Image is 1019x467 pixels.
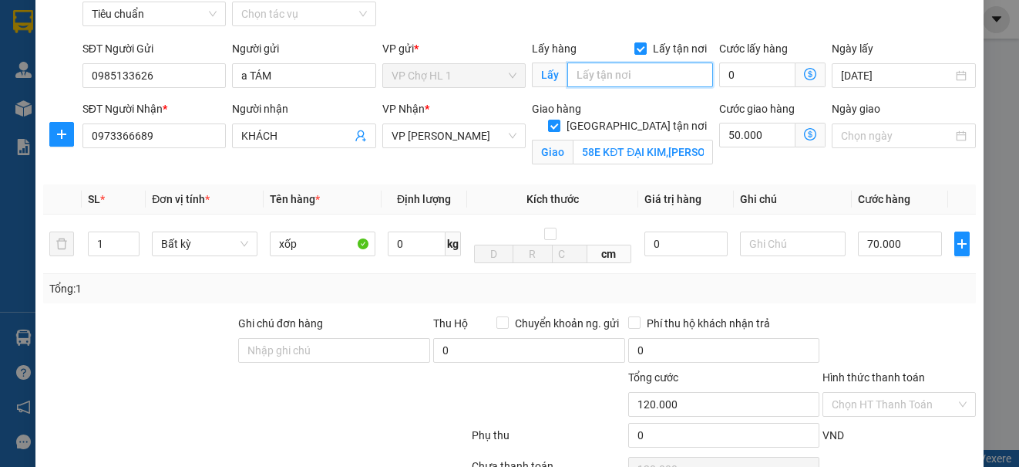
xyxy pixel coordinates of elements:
[955,238,969,250] span: plus
[804,68,816,80] span: dollar-circle
[822,371,925,384] label: Hình thức thanh toán
[270,193,320,205] span: Tên hàng
[509,315,625,332] span: Chuyển khoản ng. gửi
[161,232,248,255] span: Bất kỳ
[49,122,74,147] button: plus
[719,103,795,115] label: Cước giao hàng
[644,232,728,256] input: 0
[858,193,910,205] span: Cước hàng
[740,232,846,256] input: Ghi Chú
[841,127,952,144] input: Ngày giao
[446,232,461,256] span: kg
[238,317,323,330] label: Ghi chú đơn hàng
[804,128,816,140] span: dollar-circle
[49,280,395,297] div: Tổng: 1
[647,40,713,57] span: Lấy tận nơi
[82,100,226,117] div: SĐT Người Nhận
[355,130,367,142] span: user-add
[152,193,210,205] span: Đơn vị tính
[433,317,468,330] span: Thu Hộ
[573,140,713,164] input: Giao tận nơi
[954,232,970,256] button: plus
[382,40,526,57] div: VP gửi
[382,103,425,115] span: VP Nhận
[392,64,516,87] span: VP Chợ HL 1
[82,40,226,57] div: SĐT Người Gửi
[232,100,375,117] div: Người nhận
[532,140,573,164] span: Giao
[552,245,587,263] input: C
[719,42,788,55] label: Cước lấy hàng
[238,338,430,363] input: Ghi chú đơn hàng
[470,427,626,454] div: Phụ thu
[50,128,73,140] span: plus
[532,42,577,55] span: Lấy hàng
[532,63,567,87] span: Lấy
[832,42,873,55] label: Ngày lấy
[92,2,217,25] span: Tiêu chuẩn
[474,245,514,263] input: D
[719,123,795,147] input: Cước giao hàng
[392,124,516,147] span: VP Cổ Linh
[644,193,701,205] span: Giá trị hàng
[587,245,631,263] span: cm
[641,315,776,332] span: Phí thu hộ khách nhận trả
[232,40,375,57] div: Người gửi
[734,184,852,215] th: Ghi chú
[532,103,581,115] span: Giao hàng
[567,63,713,87] input: Lấy tận nơi
[560,117,713,134] span: [GEOGRAPHIC_DATA] tận nơi
[49,232,74,256] button: delete
[513,245,553,263] input: R
[822,429,844,442] span: VND
[270,232,375,256] input: VD: Bàn, Ghế
[397,193,451,205] span: Định lượng
[628,371,678,384] span: Tổng cước
[832,103,880,115] label: Ngày giao
[526,193,579,205] span: Kích thước
[841,67,952,84] input: Ngày lấy
[719,63,795,87] input: Cước lấy hàng
[88,193,100,205] span: SL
